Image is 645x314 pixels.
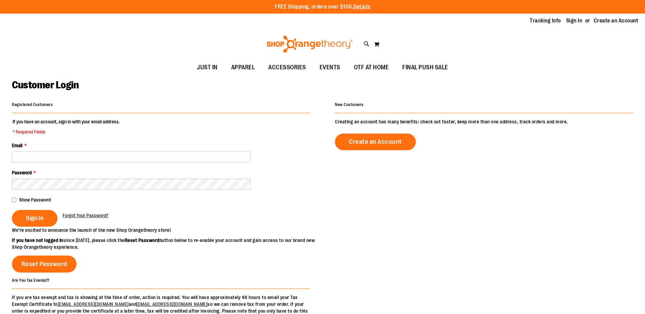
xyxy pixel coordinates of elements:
[12,102,53,107] strong: Registered Customers
[12,170,32,175] span: Password
[190,60,224,75] a: JUST IN
[266,36,354,53] img: Shop Orangetheory
[12,256,77,273] a: Reset Password
[12,237,323,250] p: since [DATE], please click the button below to re-enable your account and gain access to our bran...
[313,60,347,75] a: EVENTS
[19,197,51,203] span: Show Password
[335,118,633,125] p: Creating an account has many benefits: check out faster, keep more than one address, track orders...
[395,60,455,75] a: FINAL PUSH SALE
[12,238,63,243] strong: If you have not logged in
[26,214,44,222] span: Sign In
[594,17,639,24] a: Create an Account
[354,60,389,75] span: OTF AT HOME
[13,128,120,135] span: * Required Fields
[12,278,50,282] strong: Are You Tax Exempt?
[530,17,561,24] a: Tracking Info
[335,102,364,107] strong: New Customers
[402,60,448,75] span: FINAL PUSH SALE
[12,143,22,148] span: Email
[63,213,108,218] span: Forgot Your Password?
[353,4,370,10] a: Details
[12,118,120,135] legend: If you have an account, sign in with your email address.
[21,260,67,268] span: Reset Password
[335,134,416,150] a: Create an Account
[197,60,218,75] span: JUST IN
[58,301,129,307] a: [EMAIL_ADDRESS][DOMAIN_NAME]
[261,60,313,75] a: ACCESSORIES
[12,227,323,233] p: We’re excited to announce the launch of the new Shop Orangetheory store!
[268,60,306,75] span: ACCESSORIES
[275,3,370,11] p: FREE Shipping, orders over $150.
[63,212,108,219] a: Forgot Your Password?
[566,17,582,24] a: Sign In
[12,79,79,91] span: Customer Login
[231,60,255,75] span: APPAREL
[224,60,262,75] a: APPAREL
[347,60,396,75] a: OTF AT HOME
[349,138,402,145] span: Create an Account
[125,238,159,243] strong: Reset Password
[136,301,207,307] a: [EMAIL_ADDRESS][DOMAIN_NAME]
[12,210,57,227] button: Sign In
[320,60,340,75] span: EVENTS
